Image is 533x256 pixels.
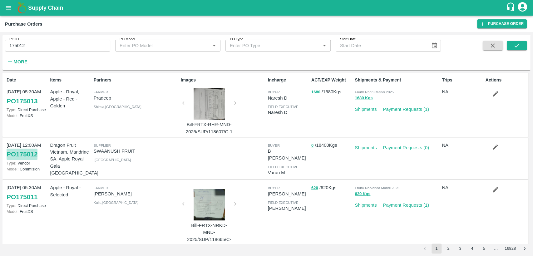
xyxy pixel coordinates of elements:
button: Open [320,42,328,50]
input: Enter PO ID [5,40,110,52]
div: | [377,199,380,209]
span: buyer [268,90,279,94]
span: Type: [7,107,16,112]
span: buyer [268,144,279,147]
span: Shimla , [GEOGRAPHIC_DATA] [94,105,141,109]
button: Go to page 5 [479,244,489,254]
p: [DATE] 05:30AM [7,88,47,95]
span: field executive [268,165,298,169]
span: Farmer [94,186,108,190]
a: PO175012 [7,149,37,160]
p: Items [50,77,91,83]
div: Purchase Orders [5,20,42,28]
a: PO175013 [7,96,37,107]
p: [PERSON_NAME] [268,205,308,212]
span: Supplier [94,144,111,147]
span: Type: [7,203,16,208]
button: Go to next page [520,244,530,254]
p: Naresh D [268,95,308,101]
span: , [GEOGRAPHIC_DATA] [94,158,131,162]
a: Payment Requests (1) [383,203,429,208]
span: buyer [268,186,279,190]
p: Pradeep [94,95,178,101]
p: Direct Purchase [7,107,47,113]
p: ACT/EXP Weight [311,77,352,83]
p: FruitXS [7,113,47,119]
label: Start Date [340,37,356,42]
a: PO175011 [7,191,37,203]
p: / 18400 Kgs [311,142,352,149]
p: [DATE] 05:30AM [7,184,47,191]
div: account of current user [517,1,528,14]
a: Purchase Order [477,19,527,28]
div: … [491,246,501,252]
button: Open [210,42,218,50]
span: Type: [7,161,16,165]
button: 1680 Kgs [355,95,373,102]
button: open drawer [1,1,16,15]
p: Apple - Royal - Selected [50,184,91,198]
label: PO ID [9,37,19,42]
button: 1680 [311,89,320,96]
a: Payment Requests (0) [383,145,429,150]
b: Supply Chain [28,5,63,11]
p: / 1680 Kgs [311,88,352,96]
span: Kullu , [GEOGRAPHIC_DATA] [94,201,139,204]
p: [PERSON_NAME] [268,190,308,197]
button: Go to page 2 [443,244,453,254]
p: SWAANUSH FRUIT [94,148,178,155]
a: Shipments [355,107,377,112]
p: [PERSON_NAME] [94,190,178,197]
p: Varun M [268,169,308,176]
button: 620 [311,185,318,192]
button: 0 [311,142,313,149]
button: Go to page 16828 [503,244,518,254]
button: Choose date [428,40,440,52]
p: B [PERSON_NAME] [268,148,308,162]
img: logo [16,2,28,14]
div: | [377,103,380,113]
label: PO Model [120,37,135,42]
p: Bill-FRTX-RHR-MND-2025/SUP/118607/C-1 [186,121,233,135]
div: customer-support [506,2,517,13]
input: Enter PO Type [227,42,310,50]
p: [DATE] 12:00AM [7,142,47,149]
p: NA [442,142,483,149]
button: Go to page 4 [467,244,477,254]
a: Shipments [355,203,377,208]
p: Partners [94,77,178,83]
button: 620 Kgs [355,190,370,198]
p: Trips [442,77,483,83]
p: Direct Purchase [7,203,47,209]
button: page 1 [432,244,442,254]
p: FruitXS [7,209,47,214]
strong: More [13,59,27,64]
nav: pagination navigation [419,244,531,254]
p: Dragon Fruit Vietnam, Mandrine SA, Apple Royal Gala [GEOGRAPHIC_DATA] [50,142,91,176]
button: Go to page 3 [455,244,465,254]
button: More [5,57,29,67]
p: Actions [486,77,526,83]
div: | [377,142,380,151]
p: Apple - Royal, Apple - Red - Golden [50,88,91,109]
span: FruitX Narkanda Mandi 2025 [355,186,399,190]
p: Incharge [268,77,308,83]
input: Start Date [336,40,426,52]
p: Commision [7,166,47,172]
p: Vendor [7,160,47,166]
p: NA [442,88,483,95]
a: Payment Requests (1) [383,107,429,112]
label: PO Type [230,37,243,42]
span: Farmer [94,90,108,94]
p: Shipments & Payment [355,77,439,83]
a: Shipments [355,145,377,150]
span: Model: [7,209,18,214]
p: Naresh D [268,109,308,116]
input: Enter PO Model [117,42,200,50]
p: NA [442,184,483,191]
span: Model: [7,167,18,171]
p: Images [181,77,265,83]
a: Supply Chain [28,3,506,12]
p: / 620 Kgs [311,184,352,191]
p: Date [7,77,47,83]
